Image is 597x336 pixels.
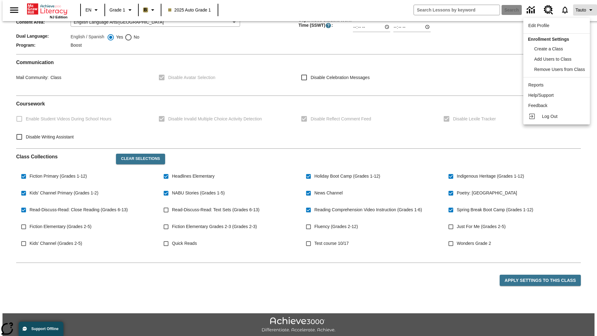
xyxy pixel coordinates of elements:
[528,103,547,108] span: Feedback
[534,67,585,72] span: Remove Users from Class
[528,37,569,42] span: Enrollment Settings
[534,57,572,62] span: Add Users to Class
[534,46,563,51] span: Create a Class
[528,93,554,98] span: Help/Support
[528,82,544,87] span: Reports
[542,114,558,119] span: Log Out
[528,23,549,28] span: Edit Profile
